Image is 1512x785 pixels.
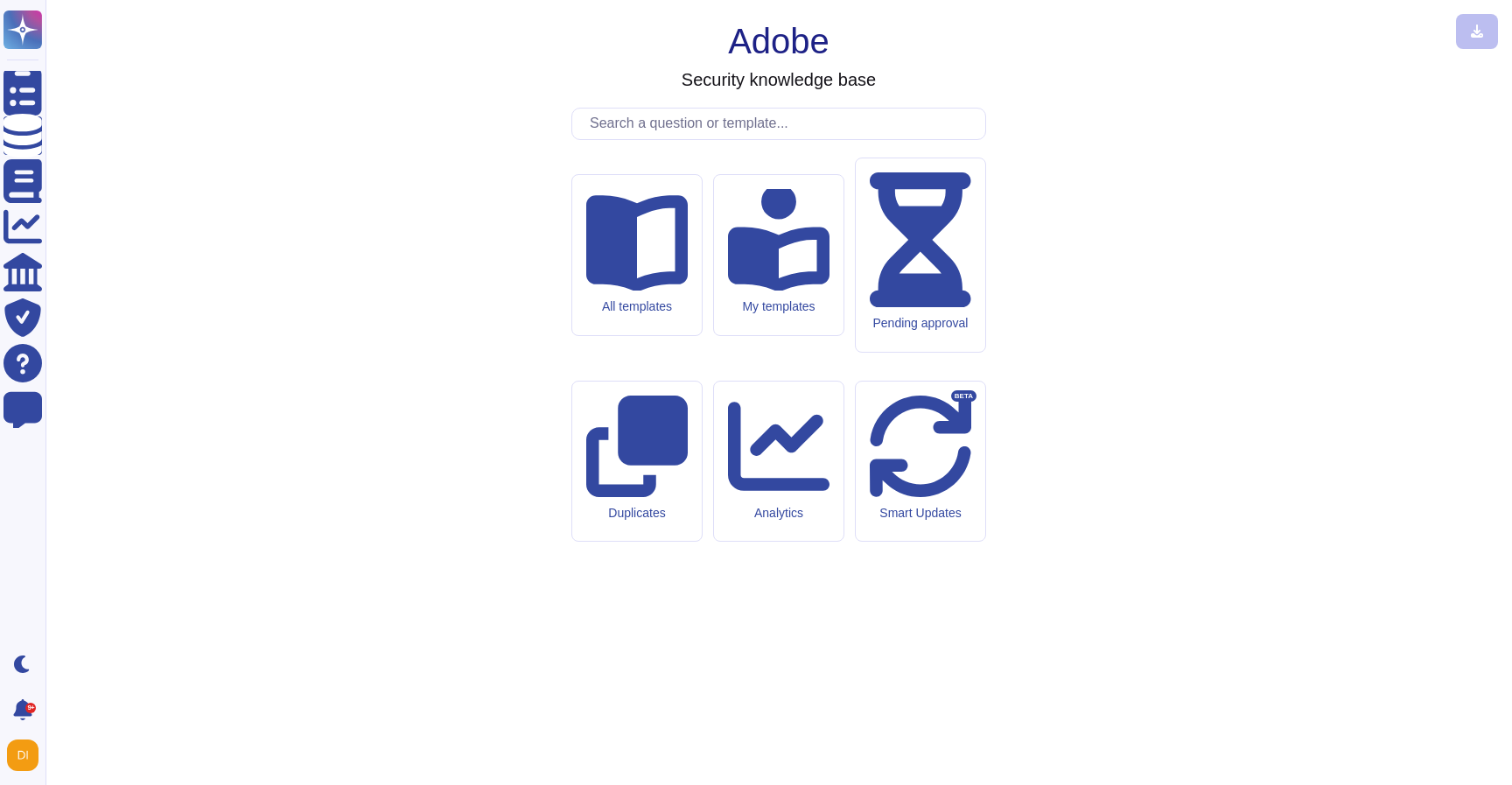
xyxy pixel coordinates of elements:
div: 9+ [25,703,36,713]
h1: Adobe [728,20,829,62]
div: Smart Updates [870,506,971,521]
h3: Security knowledge base [682,69,876,90]
div: BETA [951,390,976,403]
input: Search a question or template... [581,109,985,139]
button: user [3,736,51,774]
div: All templates [586,299,688,314]
div: Analytics [728,506,829,521]
div: My templates [728,299,829,314]
div: Pending approval [870,316,971,331]
img: user [7,739,38,771]
div: Duplicates [586,506,688,521]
